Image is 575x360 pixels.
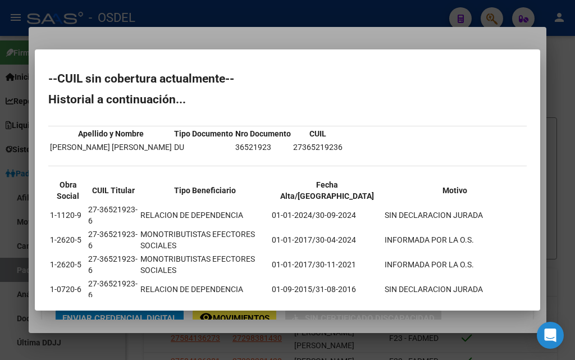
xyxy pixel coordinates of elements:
[384,228,526,252] td: INFORMADA POR LA O.S.
[49,203,86,227] td: 1-1120-9
[235,141,291,153] td: 36521923
[384,203,526,227] td: SIN DECLARACION JURADA
[88,228,138,252] td: 27-36521923-6
[271,228,383,252] td: 01-01-2017/30-04-2024
[293,127,343,140] th: CUIL
[49,127,172,140] th: Apellido y Nombre
[293,141,343,153] td: 27365219236
[88,179,138,202] th: CUIL Titular
[49,277,86,301] td: 1-0720-6
[140,277,270,301] td: RELACION DE DEPENDENCIA
[140,179,270,202] th: Tipo Beneficiario
[49,141,172,153] td: [PERSON_NAME] [PERSON_NAME]
[271,179,383,202] th: Fecha Alta/[GEOGRAPHIC_DATA]
[48,73,527,84] h2: --CUIL sin cobertura actualmente--
[174,141,234,153] td: DU
[174,127,234,140] th: Tipo Documento
[140,228,270,252] td: MONOTRIBUTISTAS EFECTORES SOCIALES
[235,127,291,140] th: Nro Documento
[271,277,383,301] td: 01-09-2015/31-08-2016
[140,253,270,276] td: MONOTRIBUTISTAS EFECTORES SOCIALES
[88,277,138,301] td: 27-36521923-6
[384,253,526,276] td: INFORMADA POR LA O.S.
[49,179,86,202] th: Obra Social
[49,253,86,276] td: 1-2620-5
[48,94,527,105] h2: Historial a continuación...
[88,253,138,276] td: 27-36521923-6
[140,203,270,227] td: RELACION DE DEPENDENCIA
[271,253,383,276] td: 01-01-2017/30-11-2021
[384,277,526,301] td: SIN DECLARACION JURADA
[384,179,526,202] th: Motivo
[537,322,564,349] div: Open Intercom Messenger
[88,203,138,227] td: 27-36521923-6
[49,228,86,252] td: 1-2620-5
[271,203,383,227] td: 01-01-2024/30-09-2024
